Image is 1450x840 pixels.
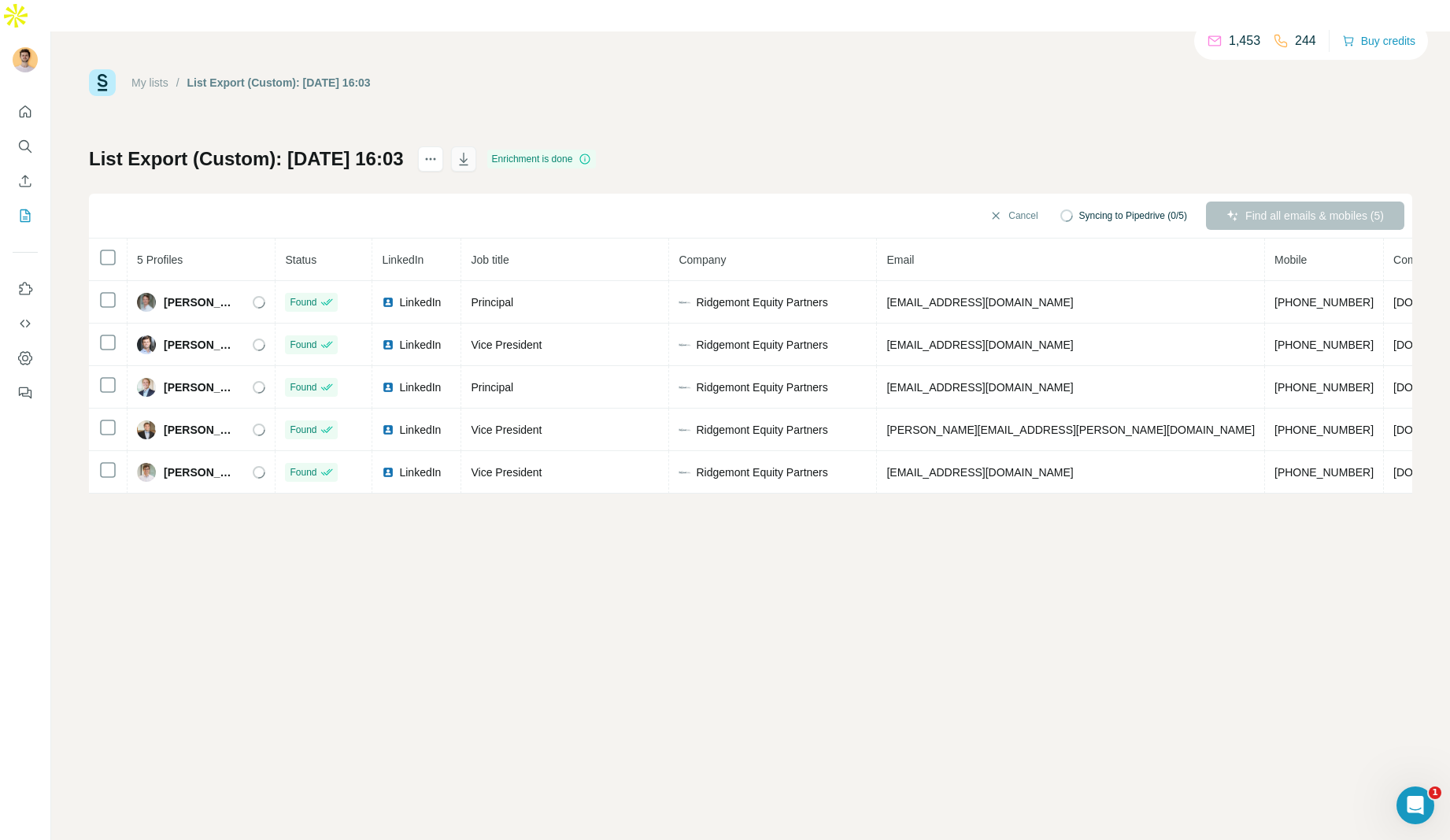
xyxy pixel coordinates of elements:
[471,424,542,436] span: Vice President
[187,75,371,91] div: List Export (Custom): [DATE] 16:03
[131,76,168,89] a: My lists
[137,335,156,354] img: Avatar
[679,296,691,309] img: company-logo
[679,339,691,351] img: company-logo
[696,464,827,480] span: Ridgemont Equity Partners
[399,379,441,395] span: LinkedIn
[290,380,316,394] span: Found
[1079,209,1187,223] span: Syncing to Pipedrive (0/5)
[1274,466,1374,479] span: [PHONE_NUMBER]
[13,132,38,161] button: Search
[290,465,316,479] span: Found
[1342,30,1415,52] button: Buy credits
[886,424,1255,436] span: [PERSON_NAME][EMAIL_ADDRESS][PERSON_NAME][DOMAIN_NAME]
[487,150,597,168] div: Enrichment is done
[978,202,1049,230] button: Cancel
[679,466,691,479] img: company-logo
[89,146,404,172] h1: List Export (Custom): [DATE] 16:03
[1274,339,1374,351] span: [PHONE_NUMBER]
[418,146,443,172] button: actions
[382,381,394,394] img: LinkedIn logo
[679,381,691,394] img: company-logo
[164,379,237,395] span: [PERSON_NAME]
[137,293,156,312] img: Avatar
[696,337,827,353] span: Ridgemont Equity Partners
[13,344,38,372] button: Dashboard
[382,339,394,351] img: LinkedIn logo
[13,309,38,338] button: Use Surfe API
[886,296,1073,309] span: [EMAIL_ADDRESS][DOMAIN_NAME]
[1274,424,1374,436] span: [PHONE_NUMBER]
[164,464,237,480] span: [PERSON_NAME]
[382,424,394,436] img: LinkedIn logo
[89,69,116,96] img: Surfe Logo
[696,379,827,395] span: Ridgemont Equity Partners
[399,337,441,353] span: LinkedIn
[164,294,237,310] span: [PERSON_NAME]
[1429,786,1441,799] span: 1
[382,466,394,479] img: LinkedIn logo
[399,464,441,480] span: LinkedIn
[471,381,513,394] span: Principal
[471,253,509,266] span: Job title
[13,275,38,303] button: Use Surfe on LinkedIn
[679,424,691,436] img: company-logo
[696,294,827,310] span: Ridgemont Equity Partners
[290,295,316,309] span: Found
[164,422,237,438] span: [PERSON_NAME]
[13,379,38,407] button: Feedback
[886,381,1073,394] span: [EMAIL_ADDRESS][DOMAIN_NAME]
[1274,253,1307,266] span: Mobile
[137,463,156,482] img: Avatar
[382,296,394,309] img: LinkedIn logo
[13,47,38,72] img: Avatar
[137,253,183,266] span: 5 Profiles
[696,422,827,438] span: Ridgemont Equity Partners
[382,253,424,266] span: LinkedIn
[164,337,237,353] span: [PERSON_NAME]
[1274,296,1374,309] span: [PHONE_NUMBER]
[290,423,316,437] span: Found
[886,466,1073,479] span: [EMAIL_ADDRESS][DOMAIN_NAME]
[471,466,542,479] span: Vice President
[1295,31,1316,50] p: 244
[399,422,441,438] span: LinkedIn
[886,339,1073,351] span: [EMAIL_ADDRESS][DOMAIN_NAME]
[471,339,542,351] span: Vice President
[13,98,38,126] button: Quick start
[1274,381,1374,394] span: [PHONE_NUMBER]
[471,296,513,309] span: Principal
[285,253,316,266] span: Status
[1396,786,1434,824] iframe: Intercom live chat
[1229,31,1260,50] p: 1,453
[137,420,156,439] img: Avatar
[13,167,38,195] button: Enrich CSV
[290,338,316,352] span: Found
[13,202,38,230] button: My lists
[886,253,914,266] span: Email
[679,253,726,266] span: Company
[176,75,179,91] li: /
[137,378,156,397] img: Avatar
[399,294,441,310] span: LinkedIn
